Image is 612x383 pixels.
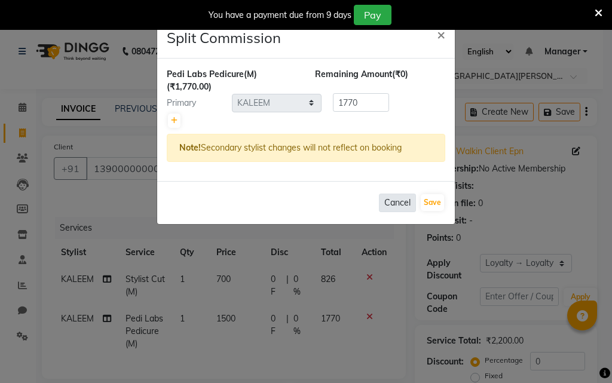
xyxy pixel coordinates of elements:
[421,194,444,211] button: Save
[209,9,351,22] div: You have a payment due from 9 days
[427,17,455,51] button: Close
[392,69,408,79] span: (₹0)
[315,69,392,79] span: Remaining Amount
[167,69,257,79] span: Pedi Labs Pedicure(M)
[354,5,391,25] button: Pay
[167,134,445,162] div: Secondary stylist changes will not reflect on booking
[167,27,281,48] h4: Split Commission
[167,81,212,92] span: (₹1,770.00)
[437,25,445,43] span: ×
[158,97,232,109] div: Primary
[379,194,416,212] button: Cancel
[179,142,201,153] strong: Note!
